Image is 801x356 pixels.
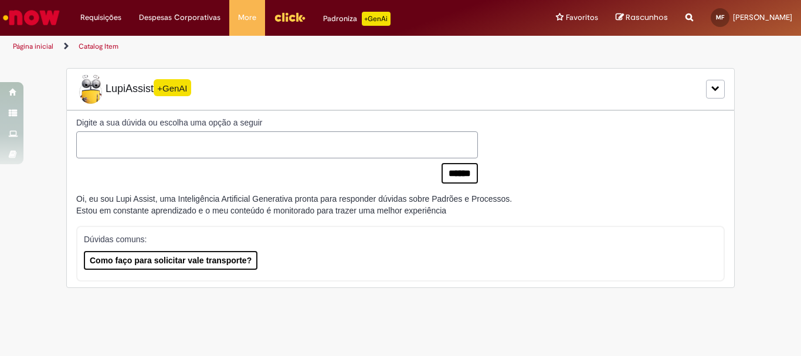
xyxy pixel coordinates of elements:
div: LupiLupiAssist+GenAI [66,68,735,110]
a: Rascunhos [616,12,668,23]
span: Rascunhos [626,12,668,23]
a: Página inicial [13,42,53,51]
span: Favoritos [566,12,598,23]
a: Catalog Item [79,42,118,51]
span: Requisições [80,12,121,23]
button: Como faço para solicitar vale transporte? [84,251,257,270]
span: MF [716,13,724,21]
p: +GenAi [362,12,391,26]
div: Padroniza [323,12,391,26]
img: click_logo_yellow_360x200.png [274,8,306,26]
span: More [238,12,256,23]
ul: Trilhas de página [9,36,525,57]
img: Lupi [76,74,106,104]
img: ServiceNow [1,6,62,29]
span: LupiAssist [76,74,191,104]
span: [PERSON_NAME] [733,12,792,22]
p: Dúvidas comuns: [84,233,708,245]
label: Digite a sua dúvida ou escolha uma opção a seguir [76,117,478,128]
span: +GenAI [154,79,191,96]
div: Oi, eu sou Lupi Assist, uma Inteligência Artificial Generativa pronta para responder dúvidas sobr... [76,193,512,216]
span: Despesas Corporativas [139,12,220,23]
